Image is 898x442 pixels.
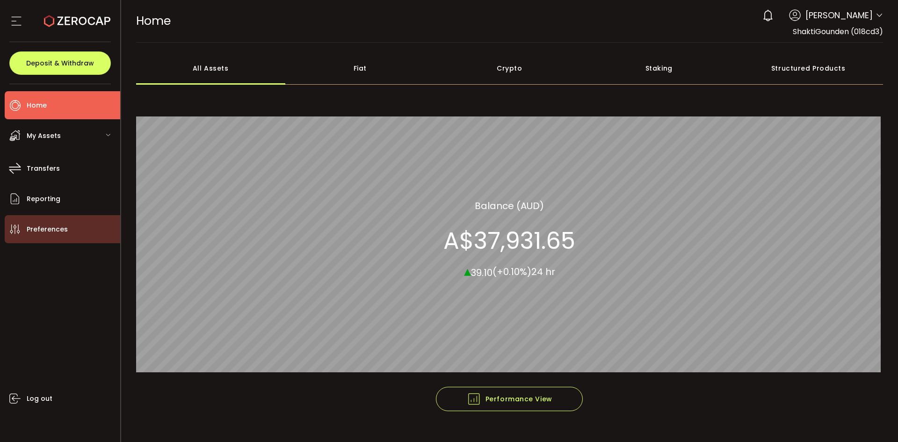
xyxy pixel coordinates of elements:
span: 24 hr [531,265,555,278]
span: ShaktiGounden (018cd3) [793,26,883,37]
section: Balance (AUD) [475,198,544,212]
button: Deposit & Withdraw [9,51,111,75]
section: A$37,931.65 [443,226,575,254]
span: Transfers [27,162,60,175]
div: All Assets [136,52,286,85]
div: Staking [584,52,734,85]
div: Fiat [285,52,435,85]
span: ▴ [464,261,471,281]
span: Log out [27,392,52,406]
span: My Assets [27,129,61,143]
button: Performance View [436,387,583,411]
span: (+0.10%) [492,265,531,278]
span: Deposit & Withdraw [26,60,94,66]
span: Preferences [27,223,68,236]
span: Reporting [27,192,60,206]
span: [PERSON_NAME] [805,9,873,22]
span: Home [27,99,47,112]
span: Performance View [467,392,552,406]
div: Structured Products [734,52,884,85]
span: Home [136,13,171,29]
span: 39.10 [471,266,492,279]
div: Crypto [435,52,585,85]
iframe: Chat Widget [851,397,898,442]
